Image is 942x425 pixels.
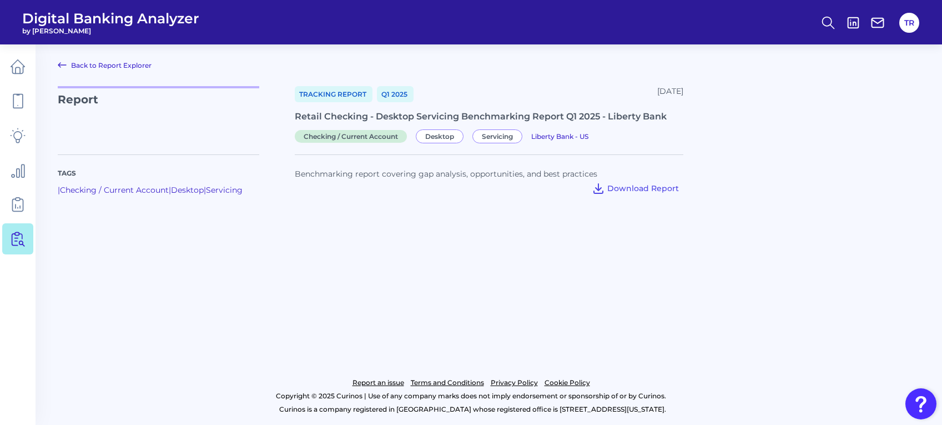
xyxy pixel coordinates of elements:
a: Q1 2025 [377,86,414,102]
a: Privacy Policy [491,376,538,389]
a: Servicing [472,131,527,141]
a: Cookie Policy [545,376,590,389]
a: Checking / Current Account [60,185,169,195]
a: Servicing [206,185,243,195]
button: TR [899,13,919,33]
a: Back to Report Explorer [58,58,152,72]
p: Copyright © 2025 Curinos | Use of any company marks does not imply endorsement or sponsorship of ... [54,389,888,403]
span: Benchmarking report covering gap analysis, opportunities, and best practices [295,169,597,179]
span: Desktop [416,129,464,143]
span: | [204,185,206,195]
span: | [58,185,60,195]
span: by [PERSON_NAME] [22,27,199,35]
p: Curinos is a company registered in [GEOGRAPHIC_DATA] whose registered office is [STREET_ADDRESS][... [58,403,888,416]
a: Desktop [416,131,468,141]
p: Report [58,86,259,141]
button: Open Resource Center [905,388,936,419]
span: Download Report [607,183,679,193]
a: Desktop [171,185,204,195]
span: Checking / Current Account [295,130,407,143]
span: | [169,185,171,195]
div: Retail Checking - Desktop Servicing Benchmarking Report Q1 2025 - Liberty Bank [295,111,683,122]
a: Terms and Conditions [411,376,484,389]
div: [DATE] [657,86,683,102]
span: Liberty Bank - US [531,132,588,141]
a: Tracking Report [295,86,372,102]
span: Servicing [472,129,522,143]
a: Report an issue [352,376,404,389]
a: Checking / Current Account [295,131,411,141]
span: Digital Banking Analyzer [22,10,199,27]
button: Download Report [587,179,683,197]
p: Tags [58,168,259,178]
a: Liberty Bank - US [531,131,588,141]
